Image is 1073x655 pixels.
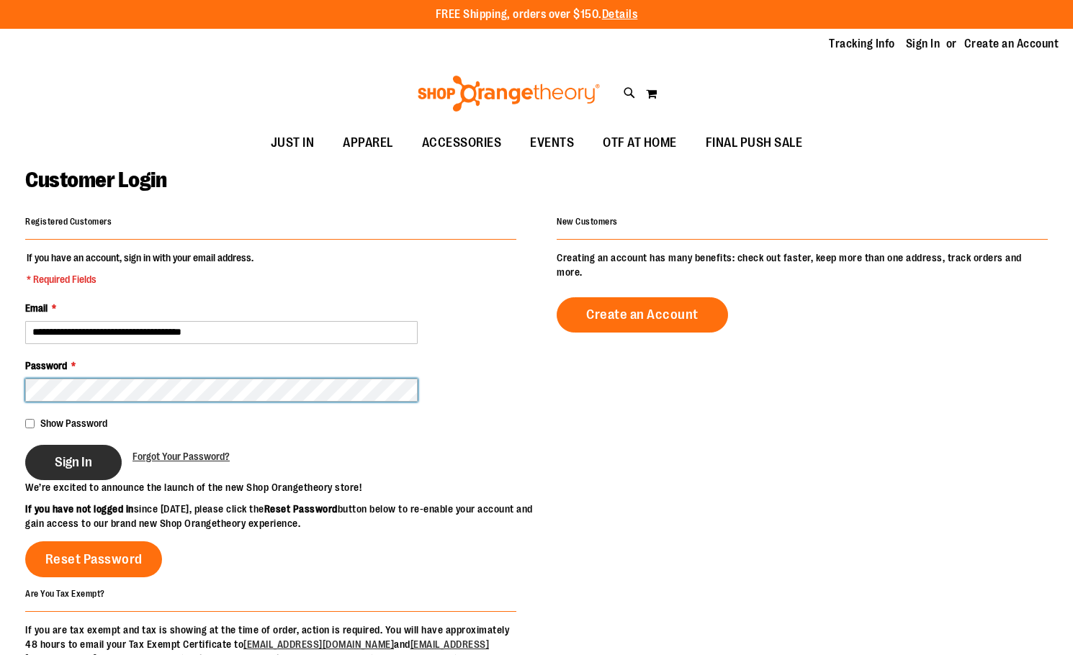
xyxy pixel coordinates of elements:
span: Reset Password [45,551,143,567]
strong: New Customers [557,217,618,227]
span: OTF AT HOME [603,127,677,159]
p: We’re excited to announce the launch of the new Shop Orangetheory store! [25,480,536,494]
span: Customer Login [25,168,166,192]
span: Forgot Your Password? [133,451,230,462]
span: Show Password [40,417,107,429]
p: Creating an account has many benefits: check out faster, keep more than one address, track orders... [557,250,1048,279]
strong: Registered Customers [25,217,112,227]
span: Password [25,360,67,371]
p: FREE Shipping, orders over $150. [436,6,638,23]
a: FINAL PUSH SALE [691,127,817,160]
a: Reset Password [25,541,162,577]
strong: Are You Tax Exempt? [25,588,105,598]
a: Tracking Info [829,36,895,52]
span: JUST IN [271,127,315,159]
a: Sign In [906,36,940,52]
a: Forgot Your Password? [133,449,230,464]
button: Sign In [25,445,122,480]
span: Create an Account [586,307,699,322]
span: FINAL PUSH SALE [706,127,803,159]
a: [EMAIL_ADDRESS][DOMAIN_NAME] [243,638,394,650]
span: APPAREL [343,127,393,159]
strong: If you have not logged in [25,503,134,515]
a: APPAREL [328,127,408,160]
a: ACCESSORIES [408,127,516,160]
a: EVENTS [516,127,588,160]
a: JUST IN [256,127,329,160]
span: Sign In [55,454,92,470]
span: ACCESSORIES [422,127,502,159]
a: OTF AT HOME [588,127,691,160]
a: Create an Account [557,297,728,333]
span: EVENTS [530,127,574,159]
img: Shop Orangetheory [416,76,602,112]
legend: If you have an account, sign in with your email address. [25,250,255,286]
strong: Reset Password [264,503,338,515]
span: * Required Fields [27,272,253,286]
a: Create an Account [964,36,1059,52]
a: Details [602,8,638,21]
span: Email [25,302,48,314]
p: since [DATE], please click the button below to re-enable your account and gain access to our bran... [25,502,536,530]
